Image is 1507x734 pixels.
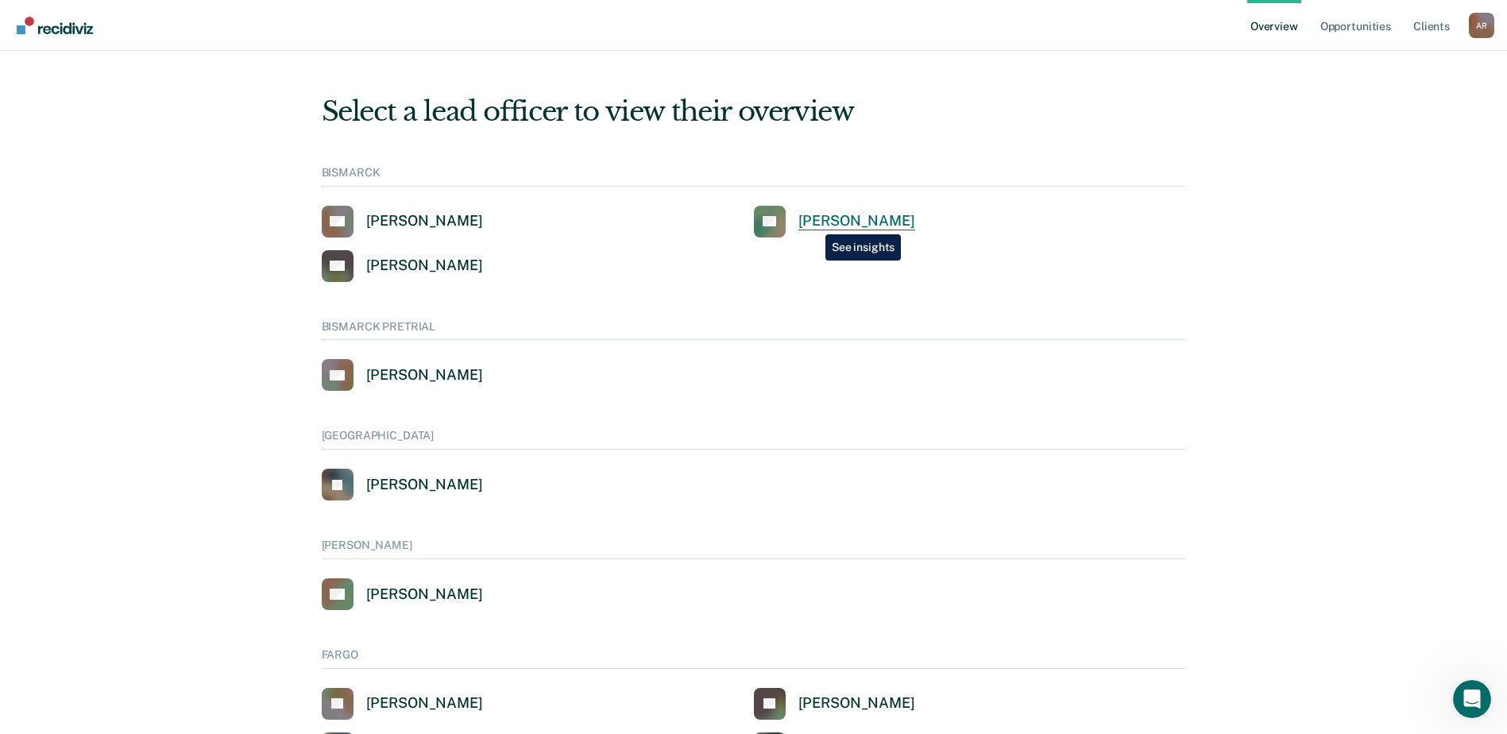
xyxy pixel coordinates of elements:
div: [GEOGRAPHIC_DATA] [322,429,1186,450]
a: [PERSON_NAME] [754,688,915,720]
div: [PERSON_NAME] [366,476,483,494]
div: Select a lead officer to view their overview [322,95,1186,128]
div: [PERSON_NAME] [366,257,483,275]
a: [PERSON_NAME] [322,359,483,391]
div: [PERSON_NAME] [366,366,483,384]
iframe: Intercom live chat [1453,680,1491,718]
div: FARGO [322,648,1186,669]
div: [PERSON_NAME] [366,212,483,230]
button: Profile dropdown button [1469,13,1494,38]
div: BISMARCK [322,166,1186,187]
a: [PERSON_NAME] [322,250,483,282]
a: [PERSON_NAME] [754,206,915,238]
div: [PERSON_NAME] [366,694,483,713]
a: [PERSON_NAME] [322,578,483,610]
div: BISMARCK PRETRIAL [322,320,1186,341]
a: [PERSON_NAME] [322,206,483,238]
div: A R [1469,13,1494,38]
img: Recidiviz [17,17,93,34]
div: [PERSON_NAME] [322,539,1186,559]
a: [PERSON_NAME] [322,688,483,720]
div: [PERSON_NAME] [798,694,915,713]
a: [PERSON_NAME] [322,469,483,500]
div: [PERSON_NAME] [366,585,483,604]
div: [PERSON_NAME] [798,212,915,230]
